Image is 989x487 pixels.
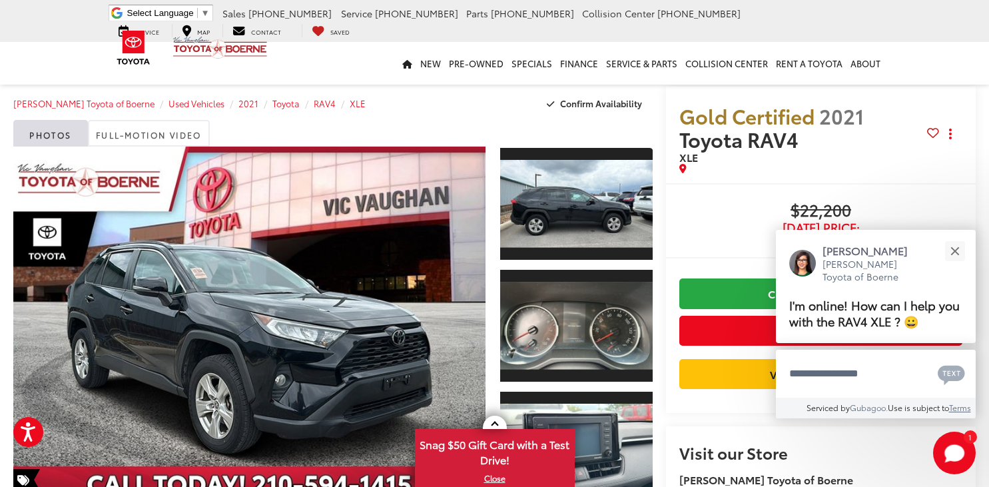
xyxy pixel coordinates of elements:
a: New [416,42,445,85]
span: 2021 [819,101,864,130]
button: Close [940,237,969,265]
svg: Start Chat [933,432,976,474]
span: I'm online! How can I help you with the RAV4 XLE ? 😀 [789,296,960,330]
textarea: Type your message [776,350,976,398]
button: Chat with SMS [934,358,969,388]
a: Check Availability [679,278,962,308]
a: Service [109,24,169,37]
button: Toggle Chat Window [933,432,976,474]
a: Contact [222,24,291,37]
button: Confirm Availability [539,92,653,115]
a: Specials [507,42,556,85]
button: Get Price Now [679,316,962,346]
div: Close[PERSON_NAME][PERSON_NAME] Toyota of BoerneI'm online! How can I help you with the RAV4 XLE ... [776,230,976,418]
p: [PERSON_NAME] [823,243,921,258]
a: XLE [350,97,366,109]
a: Select Language​ [127,8,210,18]
svg: Text [938,364,965,385]
a: Terms [949,402,971,413]
a: [PERSON_NAME] Toyota of Boerne [13,97,155,109]
a: Home [398,42,416,85]
span: Snag $50 Gift Card with a Test Drive! [416,430,573,471]
a: Used Vehicles [168,97,224,109]
a: Full-Motion Video [88,120,210,147]
a: Gubagoo. [850,402,888,413]
img: 2021 Toyota RAV4 XLE [498,282,654,370]
span: [PHONE_NUMBER] [491,7,574,20]
img: Toyota [109,26,159,69]
img: Vic Vaughan Toyota of Boerne [172,36,268,59]
a: Collision Center [681,42,772,85]
span: dropdown dots [949,129,952,139]
a: 2021 [238,97,258,109]
p: [PERSON_NAME] Toyota of Boerne [823,258,921,284]
a: Finance [556,42,602,85]
a: Expand Photo 1 [500,147,653,261]
span: Collision Center [582,7,655,20]
span: Service [341,7,372,20]
a: Map [172,24,220,37]
span: [PHONE_NUMBER] [375,7,458,20]
span: ▼ [201,8,210,18]
a: Service & Parts: Opens in a new tab [602,42,681,85]
span: Select Language [127,8,194,18]
span: [PHONE_NUMBER] [657,7,741,20]
span: ​ [197,8,198,18]
span: $22,200 [679,201,962,221]
strong: [PERSON_NAME] Toyota of Boerne [679,472,853,487]
span: Sales [222,7,246,20]
span: Toyota RAV4 [679,125,803,153]
img: 2021 Toyota RAV4 XLE [498,160,654,248]
span: Gold Certified [679,101,815,130]
a: Rent a Toyota [772,42,846,85]
span: Parts [466,7,488,20]
a: Pre-Owned [445,42,507,85]
span: 1 [968,434,972,440]
span: Confirm Availability [560,97,642,109]
a: My Saved Vehicles [302,24,360,37]
span: Saved [330,27,350,36]
a: Value Your Trade [679,359,962,389]
a: Expand Photo 2 [500,268,653,383]
a: Photos [13,120,88,147]
a: RAV4 [314,97,336,109]
span: [PHONE_NUMBER] [248,7,332,20]
h2: Visit our Store [679,444,962,461]
a: About [846,42,884,85]
span: XLE [679,149,698,165]
span: Serviced by [807,402,850,413]
span: Use is subject to [888,402,949,413]
span: [DATE] Price: [679,221,962,235]
button: Actions [939,123,962,146]
a: Toyota [272,97,300,109]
